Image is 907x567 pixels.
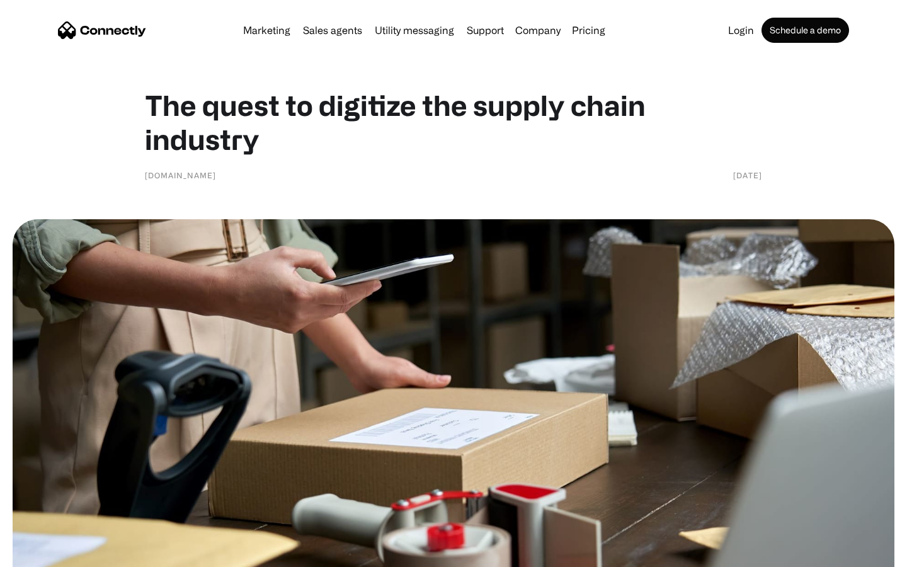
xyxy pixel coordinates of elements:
[298,25,367,35] a: Sales agents
[145,88,762,156] h1: The quest to digitize the supply chain industry
[762,18,849,43] a: Schedule a demo
[567,25,610,35] a: Pricing
[58,21,146,40] a: home
[723,25,759,35] a: Login
[511,21,564,39] div: Company
[25,545,76,563] ul: Language list
[733,169,762,181] div: [DATE]
[462,25,509,35] a: Support
[515,21,561,39] div: Company
[370,25,459,35] a: Utility messaging
[145,169,216,181] div: [DOMAIN_NAME]
[13,545,76,563] aside: Language selected: English
[238,25,295,35] a: Marketing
